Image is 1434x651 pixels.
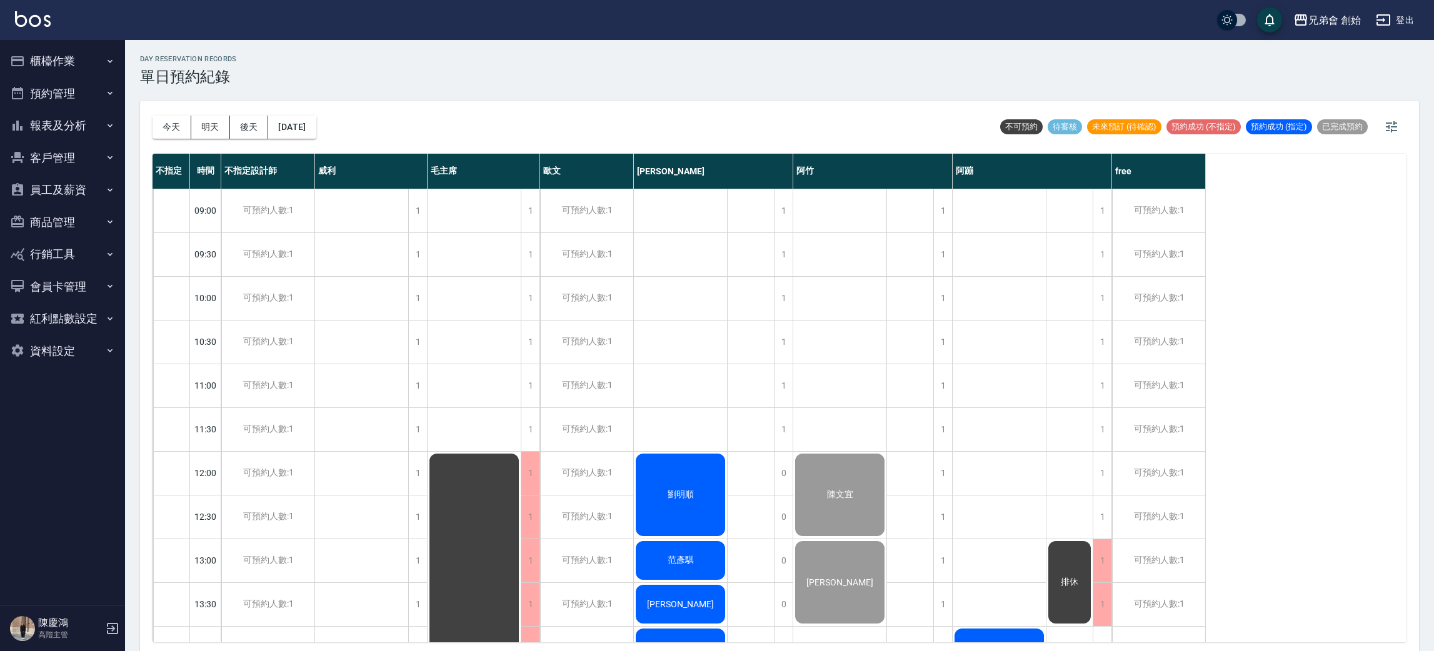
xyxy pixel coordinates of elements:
[793,154,953,189] div: 阿竹
[933,277,952,320] div: 1
[221,277,314,320] div: 可預約人數:1
[1166,121,1241,132] span: 預約成功 (不指定)
[408,277,427,320] div: 1
[540,452,633,495] div: 可預約人數:1
[221,452,314,495] div: 可預約人數:1
[634,154,793,189] div: [PERSON_NAME]
[521,539,539,582] div: 1
[221,154,315,189] div: 不指定設計師
[190,154,221,189] div: 時間
[1112,233,1205,276] div: 可預約人數:1
[1087,121,1161,132] span: 未來預訂 (待確認)
[5,271,120,303] button: 會員卡管理
[933,364,952,407] div: 1
[521,364,539,407] div: 1
[644,599,716,609] span: [PERSON_NAME]
[221,321,314,364] div: 可預約人數:1
[521,233,539,276] div: 1
[933,321,952,364] div: 1
[1112,452,1205,495] div: 可預約人數:1
[10,616,35,641] img: Person
[221,233,314,276] div: 可預約人數:1
[221,189,314,232] div: 可預約人數:1
[933,408,952,451] div: 1
[153,154,190,189] div: 不指定
[1093,539,1111,582] div: 1
[665,489,696,500] span: 劉明順
[540,233,633,276] div: 可預約人數:1
[1112,277,1205,320] div: 可預約人數:1
[153,116,191,139] button: 今天
[190,539,221,582] div: 13:00
[38,629,102,640] p: 高階主管
[408,364,427,407] div: 1
[221,583,314,626] div: 可預約人數:1
[540,495,633,539] div: 可預約人數:1
[1093,233,1111,276] div: 1
[1093,583,1111,626] div: 1
[933,233,952,276] div: 1
[190,189,221,232] div: 09:00
[540,408,633,451] div: 可預約人數:1
[190,407,221,451] div: 11:30
[1112,408,1205,451] div: 可預約人數:1
[1257,7,1282,32] button: save
[140,68,237,86] h3: 單日預約紀錄
[774,233,793,276] div: 1
[774,539,793,582] div: 0
[408,408,427,451] div: 1
[933,189,952,232] div: 1
[521,495,539,539] div: 1
[540,154,634,189] div: 歐文
[1058,577,1081,588] span: 排休
[540,364,633,407] div: 可預約人數:1
[953,154,1112,189] div: 阿蹦
[521,583,539,626] div: 1
[1000,121,1043,132] span: 不可預約
[5,206,120,239] button: 商品管理
[38,617,102,629] h5: 陳慶鴻
[540,277,633,320] div: 可預約人數:1
[540,539,633,582] div: 可預約人數:1
[540,321,633,364] div: 可預約人數:1
[774,189,793,232] div: 1
[315,154,428,189] div: 威利
[774,277,793,320] div: 1
[1371,9,1419,32] button: 登出
[1093,495,1111,539] div: 1
[408,583,427,626] div: 1
[230,116,269,139] button: 後天
[774,452,793,495] div: 0
[774,583,793,626] div: 0
[1317,121,1368,132] span: 已完成預約
[190,582,221,626] div: 13:30
[408,233,427,276] div: 1
[521,189,539,232] div: 1
[1246,121,1312,132] span: 預約成功 (指定)
[521,408,539,451] div: 1
[190,364,221,407] div: 11:00
[408,539,427,582] div: 1
[190,320,221,364] div: 10:30
[221,539,314,582] div: 可預約人數:1
[1112,154,1206,189] div: free
[5,142,120,174] button: 客戶管理
[190,451,221,495] div: 12:00
[1093,189,1111,232] div: 1
[1112,539,1205,582] div: 可預約人數:1
[268,116,316,139] button: [DATE]
[1093,277,1111,320] div: 1
[190,495,221,539] div: 12:30
[540,189,633,232] div: 可預約人數:1
[774,321,793,364] div: 1
[804,577,876,587] span: [PERSON_NAME]
[1112,583,1205,626] div: 可預約人數:1
[1112,364,1205,407] div: 可預約人數:1
[428,154,540,189] div: 毛主席
[521,452,539,495] div: 1
[1093,321,1111,364] div: 1
[408,452,427,495] div: 1
[933,452,952,495] div: 1
[774,408,793,451] div: 1
[540,583,633,626] div: 可預約人數:1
